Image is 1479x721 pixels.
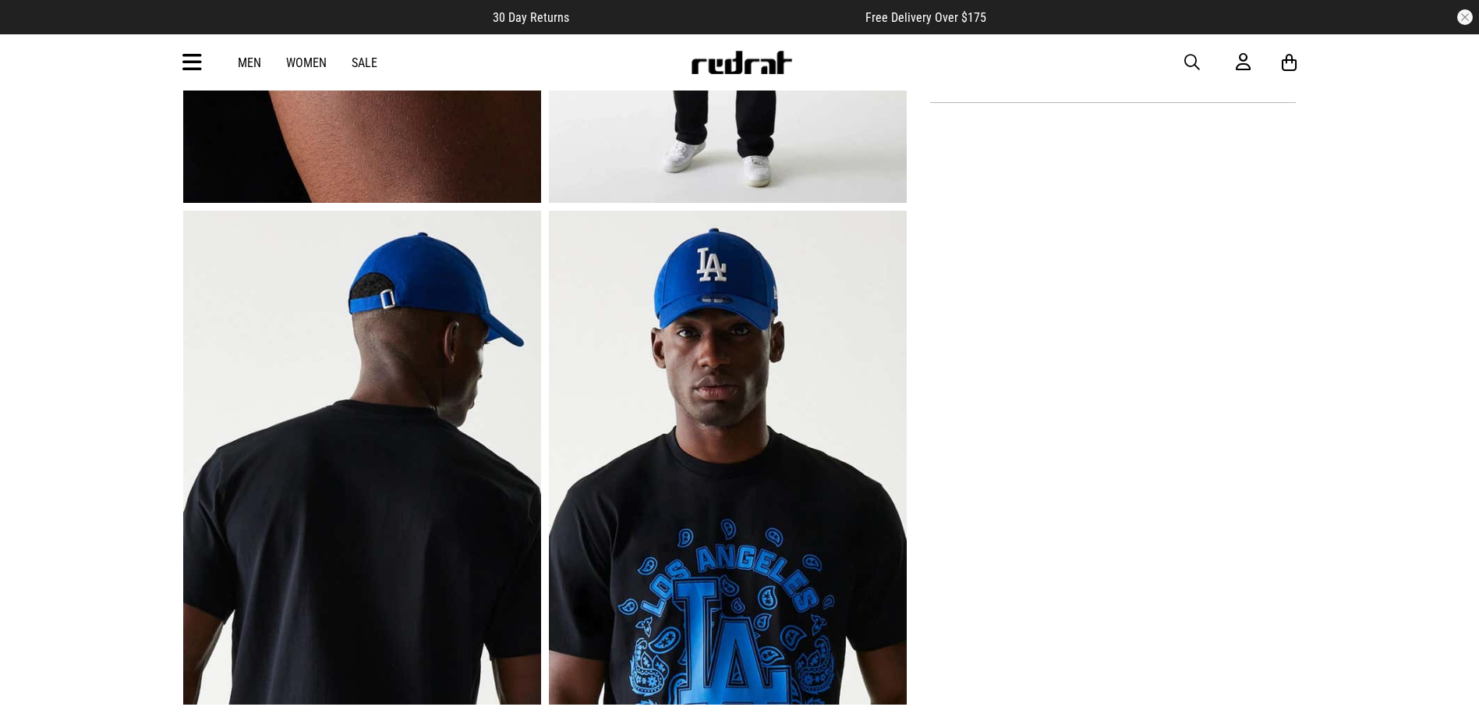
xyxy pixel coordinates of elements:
[12,6,59,53] button: Open LiveChat chat widget
[238,55,261,70] a: Men
[600,9,834,25] iframe: Customer reviews powered by Trustpilot
[286,55,327,70] a: Women
[549,211,907,705] img: New Era Mlb Los Angeles Dodgers Paisley Oversized Tee in Black
[690,51,793,74] img: Redrat logo
[352,55,377,70] a: Sale
[493,10,569,25] span: 30 Day Returns
[865,10,986,25] span: Free Delivery Over $175
[183,211,541,705] img: New Era Mlb Los Angeles Dodgers Paisley Oversized Tee in Black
